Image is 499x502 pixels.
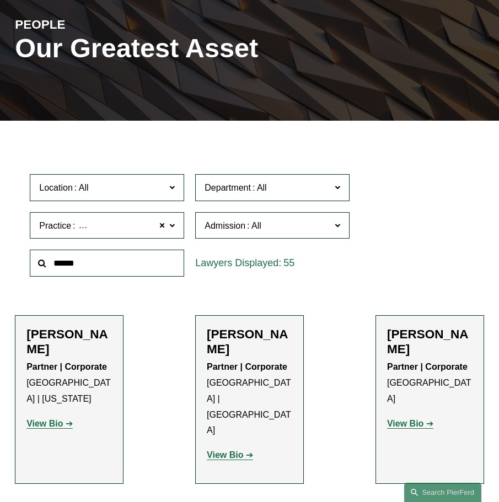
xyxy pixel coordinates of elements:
span: Admission [205,221,245,230]
span: Practice [39,221,71,230]
a: View Bio [207,450,253,460]
h2: [PERSON_NAME] [387,327,473,357]
strong: View Bio [207,450,243,460]
span: Department [205,183,251,192]
h1: Our Greatest Asset [15,33,328,64]
span: Location [39,183,73,192]
strong: Partner | Corporate [26,362,107,371]
span: Mergers and Acquisitions [77,219,176,233]
a: Search this site [404,483,481,502]
p: [GEOGRAPHIC_DATA] | [US_STATE] [26,359,112,407]
p: [GEOGRAPHIC_DATA] | [GEOGRAPHIC_DATA] [207,359,292,439]
span: 55 [283,257,294,268]
strong: View Bio [26,419,63,428]
strong: Partner | Corporate [207,362,287,371]
strong: View Bio [387,419,423,428]
a: View Bio [26,419,73,428]
h4: PEOPLE [15,17,132,33]
a: View Bio [387,419,433,428]
h2: [PERSON_NAME] [207,327,292,357]
strong: Partner | Corporate [387,362,468,371]
p: [GEOGRAPHIC_DATA] [387,359,473,407]
h2: [PERSON_NAME] [26,327,112,357]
